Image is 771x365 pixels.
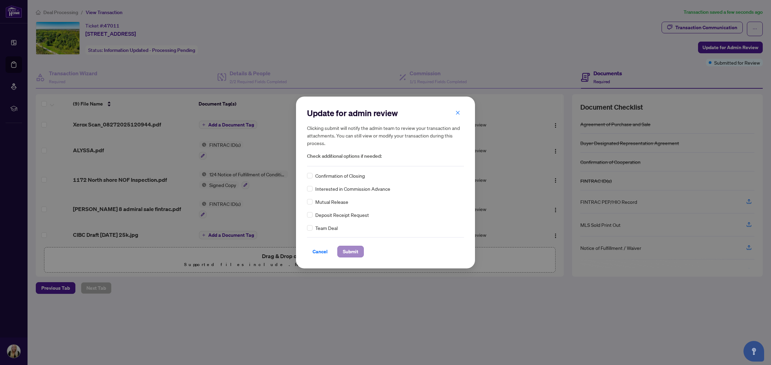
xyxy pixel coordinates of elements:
span: Mutual Release [315,198,348,206]
span: Cancel [313,246,328,257]
h5: Clicking submit will notify the admin team to review your transaction and attachments. You can st... [307,124,464,147]
h2: Update for admin review [307,108,464,119]
span: Team Deal [315,224,338,232]
span: Deposit Receipt Request [315,211,369,219]
span: Confirmation of Closing [315,172,365,179]
span: close [455,110,460,115]
span: Check additional options if needed: [307,152,464,160]
span: Submit [343,246,358,257]
span: Interested in Commission Advance [315,185,390,192]
button: Cancel [307,246,333,257]
button: Open asap [743,341,764,362]
button: Submit [337,246,364,257]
